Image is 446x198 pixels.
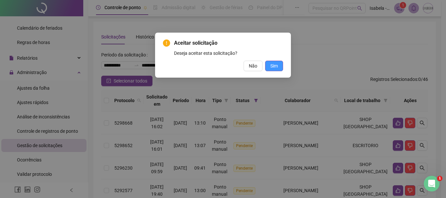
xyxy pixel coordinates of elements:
[249,62,257,69] span: Não
[174,39,283,47] span: Aceitar solicitação
[270,62,278,69] span: Sim
[244,61,263,71] button: Não
[437,176,442,181] span: 1
[163,39,170,47] span: exclamation-circle
[424,176,439,191] iframe: Intercom live chat
[265,61,283,71] button: Sim
[174,50,283,57] div: Deseja aceitar esta solicitação?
